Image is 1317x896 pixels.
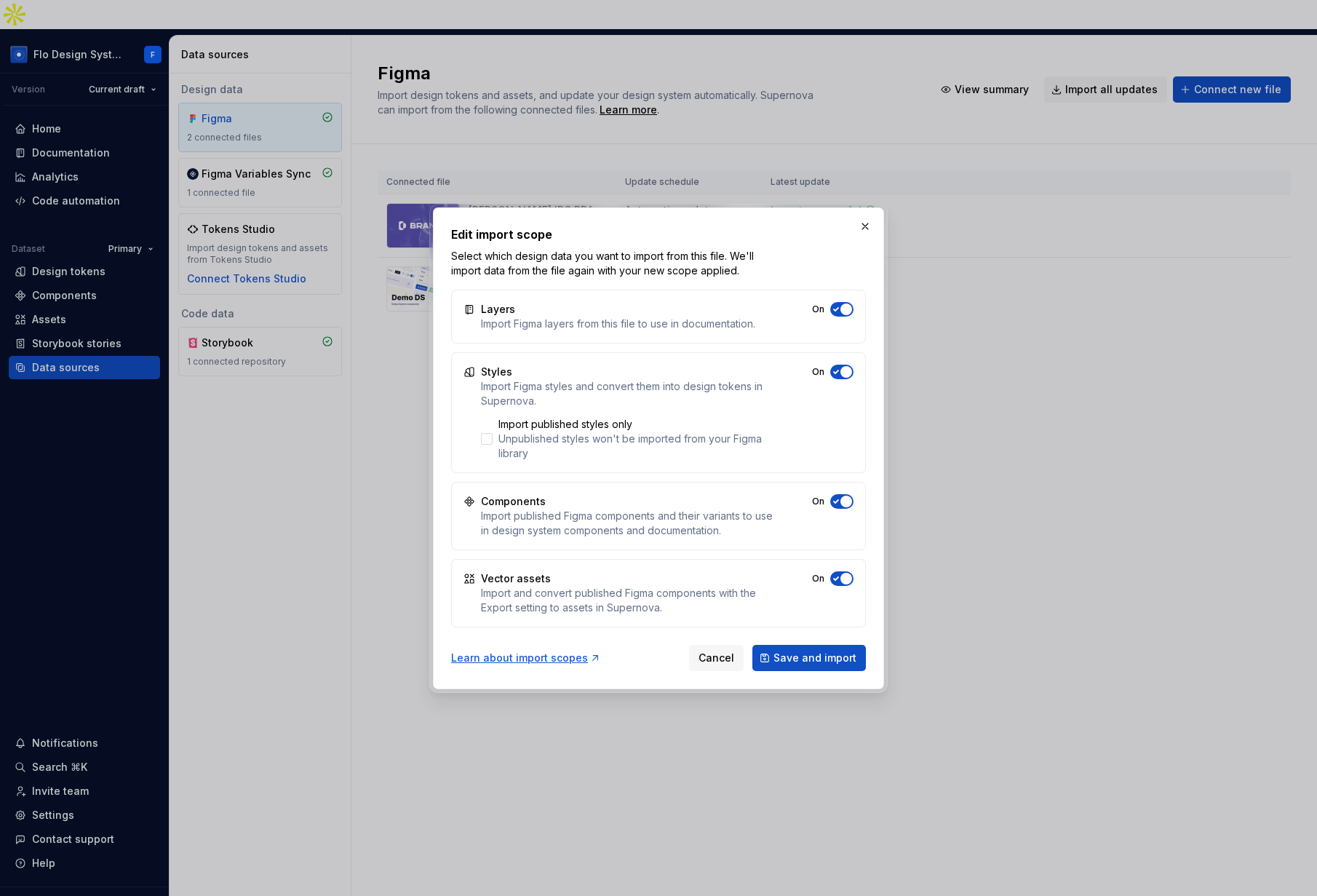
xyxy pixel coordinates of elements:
a: Learn about import scopes [451,651,601,665]
div: Unpublished styles won't be imported from your Figma library [498,432,774,461]
span: Cancel [699,651,734,665]
span: Save and import [773,651,856,665]
h2: Edit import scope [451,226,866,243]
div: Import Figma styles and convert them into design tokens in Supernova. [481,379,774,408]
label: On [812,496,824,507]
p: Select which design data you want to import from this file. We'll import data from the file again... [451,249,768,278]
label: On [812,304,824,315]
button: Save and import [752,645,866,671]
button: Cancel [689,645,744,671]
div: Import and convert published Figma components with the Export setting to assets in Supernova. [481,586,774,615]
div: Layers [481,302,515,317]
div: Components [481,494,546,509]
label: On [812,573,824,584]
div: Import Figma layers from this file to use in documentation. [481,317,755,331]
label: On [812,366,824,378]
div: Vector assets [481,571,551,586]
div: Import published styles only [498,417,774,432]
div: Import published Figma components and their variants to use in design system components and docum... [481,509,774,538]
div: Styles [481,365,512,379]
